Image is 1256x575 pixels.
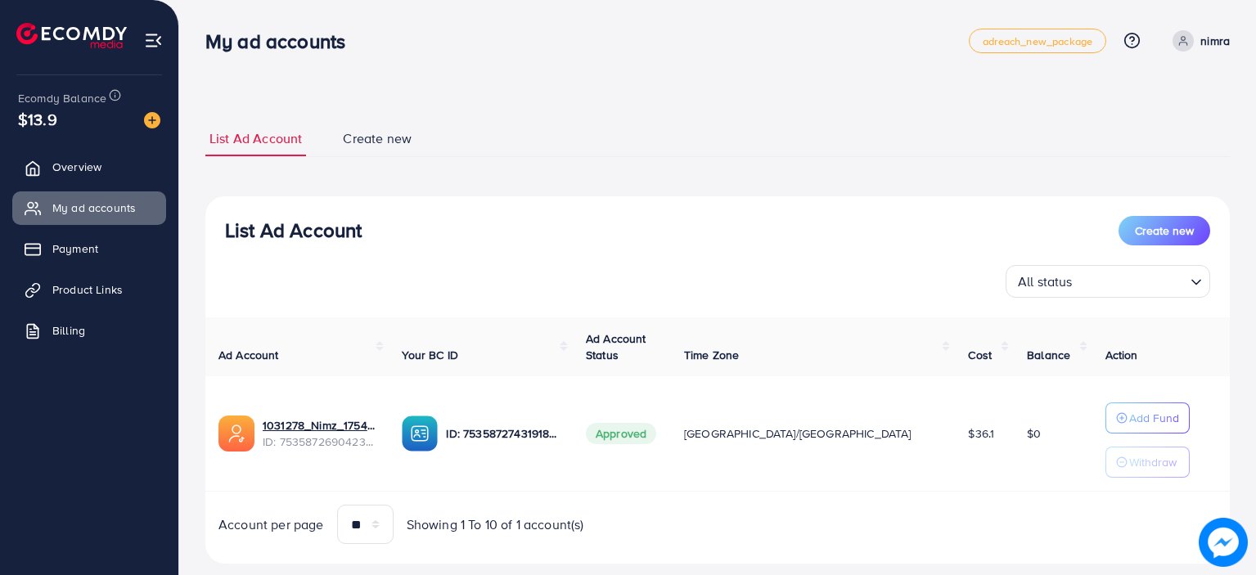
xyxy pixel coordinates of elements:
[969,29,1106,53] a: adreach_new_package
[12,273,166,306] a: Product Links
[1129,408,1179,428] p: Add Fund
[52,200,136,216] span: My ad accounts
[18,90,106,106] span: Ecomdy Balance
[52,281,123,298] span: Product Links
[12,150,166,183] a: Overview
[1105,447,1190,478] button: Withdraw
[12,314,166,347] a: Billing
[1105,347,1138,363] span: Action
[1006,265,1210,298] div: Search for option
[225,218,362,242] h3: List Ad Account
[1135,222,1194,239] span: Create new
[586,423,656,444] span: Approved
[402,416,438,451] img: ic-ba-acc.ded83a64.svg
[1199,518,1248,567] img: image
[1166,30,1230,52] a: nimra
[16,23,127,48] img: logo
[218,515,324,534] span: Account per page
[1200,31,1230,51] p: nimra
[446,424,559,443] p: ID: 7535872743191887873
[402,347,458,363] span: Your BC ID
[586,330,646,363] span: Ad Account Status
[263,417,376,433] a: 1031278_Nimz_1754582153621
[1078,267,1184,294] input: Search for option
[1027,425,1041,442] span: $0
[263,417,376,451] div: <span class='underline'>1031278_Nimz_1754582153621</span></br>7535872690423529480
[12,232,166,265] a: Payment
[144,31,163,50] img: menu
[52,159,101,175] span: Overview
[209,129,302,148] span: List Ad Account
[52,322,85,339] span: Billing
[18,107,57,131] span: $13.9
[684,425,912,442] span: [GEOGRAPHIC_DATA]/[GEOGRAPHIC_DATA]
[968,347,992,363] span: Cost
[263,433,376,450] span: ID: 7535872690423529480
[218,347,279,363] span: Ad Account
[52,240,98,257] span: Payment
[343,129,412,148] span: Create new
[1027,347,1070,363] span: Balance
[218,416,254,451] img: ic-ads-acc.e4c84228.svg
[407,515,584,534] span: Showing 1 To 10 of 1 account(s)
[684,347,739,363] span: Time Zone
[12,191,166,224] a: My ad accounts
[1015,270,1076,294] span: All status
[1129,452,1177,472] p: Withdraw
[1105,402,1190,433] button: Add Fund
[1119,216,1210,245] button: Create new
[968,425,994,442] span: $36.1
[205,29,358,53] h3: My ad accounts
[983,36,1092,47] span: adreach_new_package
[144,112,160,128] img: image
